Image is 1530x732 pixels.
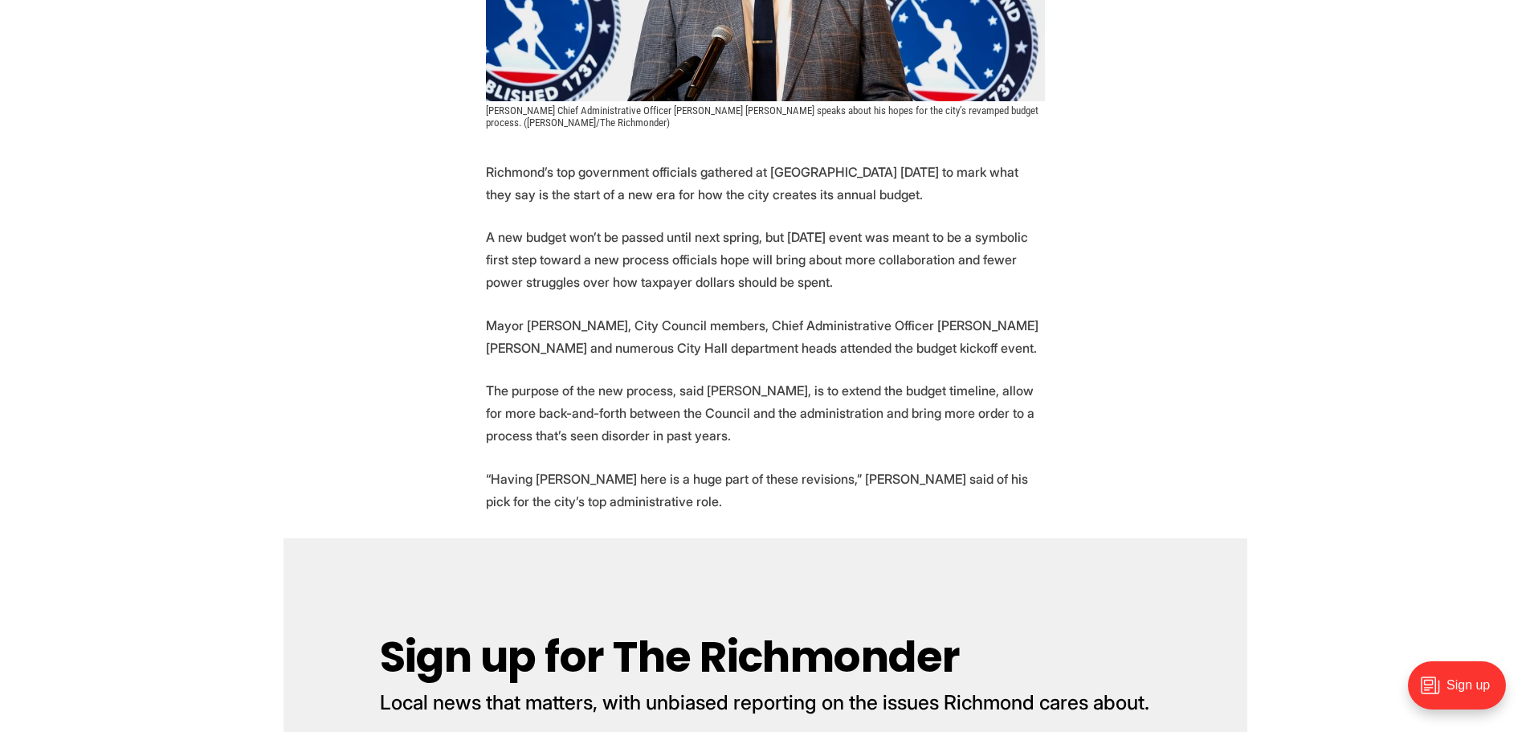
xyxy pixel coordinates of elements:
iframe: portal-trigger [1394,653,1530,732]
p: A new budget won’t be passed until next spring, but [DATE] event was meant to be a symbolic first... [486,226,1045,293]
span: Local news that matters, with unbiased reporting on the issues Richmond cares about. [380,690,1149,714]
p: Richmond’s top government officials gathered at [GEOGRAPHIC_DATA] [DATE] to mark what they say is... [486,161,1045,206]
p: “Having [PERSON_NAME] here is a huge part of these revisions,” [PERSON_NAME] said of his pick for... [486,468,1045,513]
p: The purpose of the new process, said [PERSON_NAME], is to extend the budget timeline, allow for m... [486,379,1045,447]
p: Mayor [PERSON_NAME], City Council members, Chief Administrative Officer [PERSON_NAME] [PERSON_NAM... [486,314,1045,359]
span: [PERSON_NAME] Chief Administrative Officer [PERSON_NAME] [PERSON_NAME] speaks about his hopes for... [486,104,1041,129]
span: Sign up for The Richmonder [380,628,961,686]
